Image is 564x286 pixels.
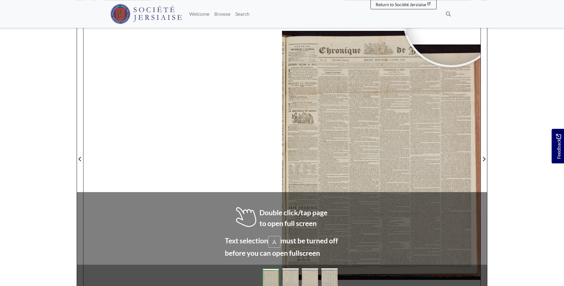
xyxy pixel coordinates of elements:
span: Feedback [555,134,562,159]
a: Welcome [187,8,212,20]
span: Return to Société Jersiaise [376,2,426,7]
a: Would you like to provide feedback? [552,129,564,163]
a: Société Jersiaise logo [110,2,182,25]
a: Browse [212,8,233,20]
a: Search [233,8,252,20]
img: Société Jersiaise [110,4,182,24]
